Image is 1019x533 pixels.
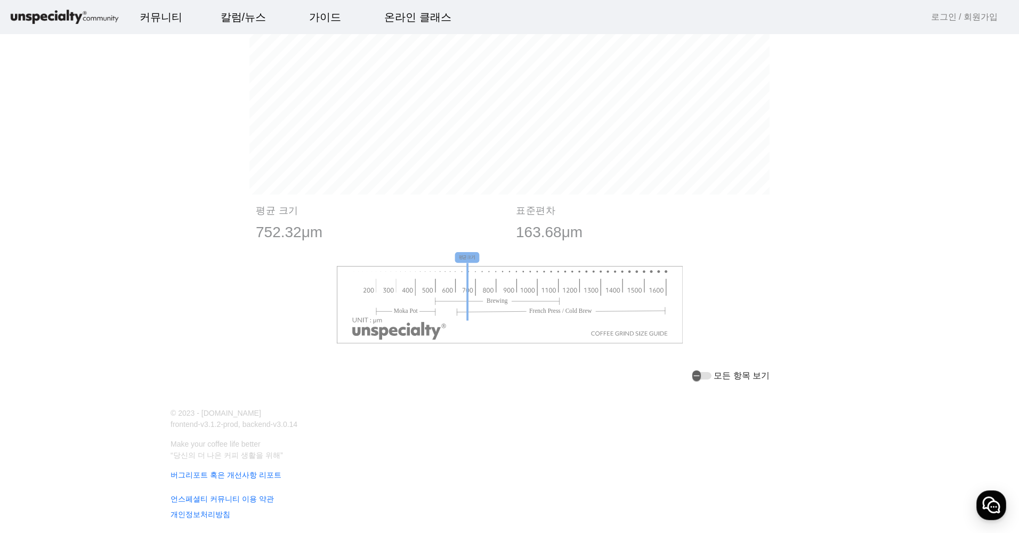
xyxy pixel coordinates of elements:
a: 칼럼/뉴스 [212,3,275,31]
a: 로그인 / 회원가입 [931,11,998,23]
a: 개인정보처리방침 [164,509,842,520]
p: 752.32μm [256,221,503,244]
a: 홈 [3,338,70,365]
span: 홈 [34,354,40,362]
p: 평균 크기 [256,205,503,217]
a: 커뮤니티 [131,3,191,31]
label: 모든 항목 보기 [711,369,770,382]
p: 표준편차 [516,205,763,217]
span: 대화 [98,354,110,363]
a: 대화 [70,338,138,365]
img: logo [9,8,120,27]
p: © 2023 - [DOMAIN_NAME] frontend-v3.1.2-prod, backend-v3.0.14 [164,408,503,430]
p: 163.68μm [516,221,763,244]
a: 버그리포트 혹은 개선사항 리포트 [164,470,842,481]
tspan: 평균크기 [458,255,475,261]
a: 언스페셜티 커뮤니티 이용 약관 [164,494,842,505]
p: Make your coffee life better “당신의 더 나은 커피 생활을 위해” [164,439,842,461]
a: 설정 [138,338,205,365]
a: 온라인 클래스 [376,3,460,31]
span: 설정 [165,354,177,362]
a: 가이드 [301,3,350,31]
